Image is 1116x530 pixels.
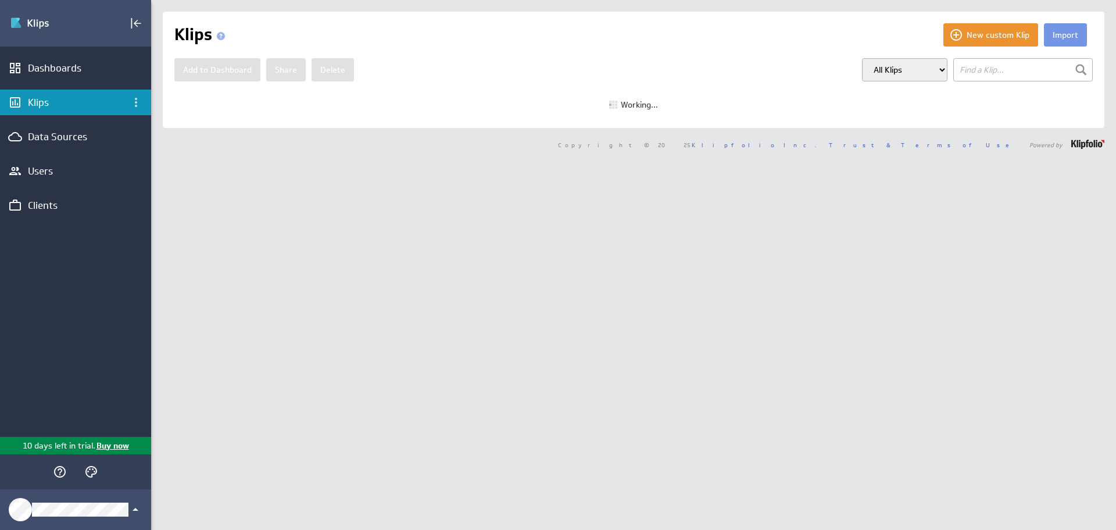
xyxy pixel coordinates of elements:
div: Klips menu [126,93,146,112]
button: New custom Klip [943,23,1038,47]
input: Find a Klip... [953,58,1093,81]
a: Klipfolio Inc. [692,141,817,149]
div: Users [28,165,123,177]
button: Import [1044,23,1087,47]
h1: Klips [174,23,230,47]
span: Powered by [1029,142,1063,148]
div: Themes [81,462,101,482]
button: Share [266,58,306,81]
div: Working... [609,101,658,109]
div: Data Sources [28,130,123,143]
div: Help [50,462,70,482]
img: Klipfolio klips logo [10,14,91,33]
div: Collapse [126,13,146,33]
div: Dashboards [28,62,123,74]
div: Klips [28,96,123,109]
p: 10 days left in trial. [23,440,95,452]
button: Delete [312,58,354,81]
div: Go to Dashboards [10,14,91,33]
p: Buy now [95,440,129,452]
div: Clients [28,199,123,212]
button: Add to Dashboard [174,58,260,81]
svg: Themes [84,465,98,479]
img: logo-footer.png [1071,140,1104,149]
span: Copyright © 2025 [558,142,817,148]
a: Trust & Terms of Use [829,141,1017,149]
